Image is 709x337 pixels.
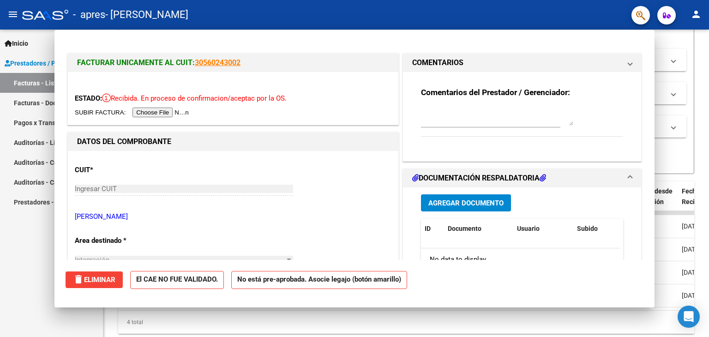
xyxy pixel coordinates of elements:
span: Días desde Emisión [640,187,673,205]
a: 30560243002 [195,58,240,67]
datatable-header-cell: ID [421,219,444,239]
strong: Comentarios del Prestador / Gerenciador: [421,88,570,97]
strong: El CAE NO FUE VALIDADO. [130,271,224,289]
datatable-header-cell: Subido [573,219,619,239]
span: [DATE] [682,223,701,230]
span: Inicio [5,38,28,48]
p: Area destinado * [75,235,170,246]
p: CUIT [75,165,170,175]
span: Eliminar [73,276,115,284]
span: [DATE] [682,269,701,276]
mat-expansion-panel-header: COMENTARIOS [403,54,641,72]
span: Agregar Documento [428,199,504,207]
span: Recibida. En proceso de confirmacion/aceptac por la OS. [102,94,287,102]
h1: COMENTARIOS [412,57,463,68]
strong: DATOS DEL COMPROBANTE [77,137,171,146]
button: Eliminar [66,271,123,288]
span: [DATE] [682,246,701,253]
span: Subido [577,225,598,232]
div: Open Intercom Messenger [678,306,700,328]
h1: DOCUMENTACIÓN RESPALDATORIA [412,173,546,184]
span: FACTURAR UNICAMENTE AL CUIT: [77,58,195,67]
mat-expansion-panel-header: DOCUMENTACIÓN RESPALDATORIA [403,169,641,187]
button: Agregar Documento [421,194,511,211]
span: Usuario [517,225,540,232]
mat-icon: delete [73,274,84,285]
mat-icon: menu [7,9,18,20]
span: Integración [75,256,109,264]
strong: No está pre-aprobada. Asocie legajo (botón amarillo) [231,271,407,289]
span: ESTADO: [75,94,102,102]
span: ID [425,225,431,232]
span: [DATE] [682,292,701,299]
div: 4 total [118,311,694,334]
datatable-header-cell: Usuario [513,219,573,239]
datatable-header-cell: Documento [444,219,513,239]
span: Prestadores / Proveedores [5,58,89,68]
datatable-header-cell: Acción [619,219,666,239]
mat-icon: person [691,9,702,20]
span: Documento [448,225,481,232]
span: - [PERSON_NAME] [105,5,188,25]
span: Fecha Recibido [682,187,708,205]
div: COMENTARIOS [403,72,641,161]
span: - apres [73,5,105,25]
datatable-header-cell: Días desde Emisión [637,181,678,222]
p: [PERSON_NAME] [75,211,391,222]
div: No data to display [421,248,620,271]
